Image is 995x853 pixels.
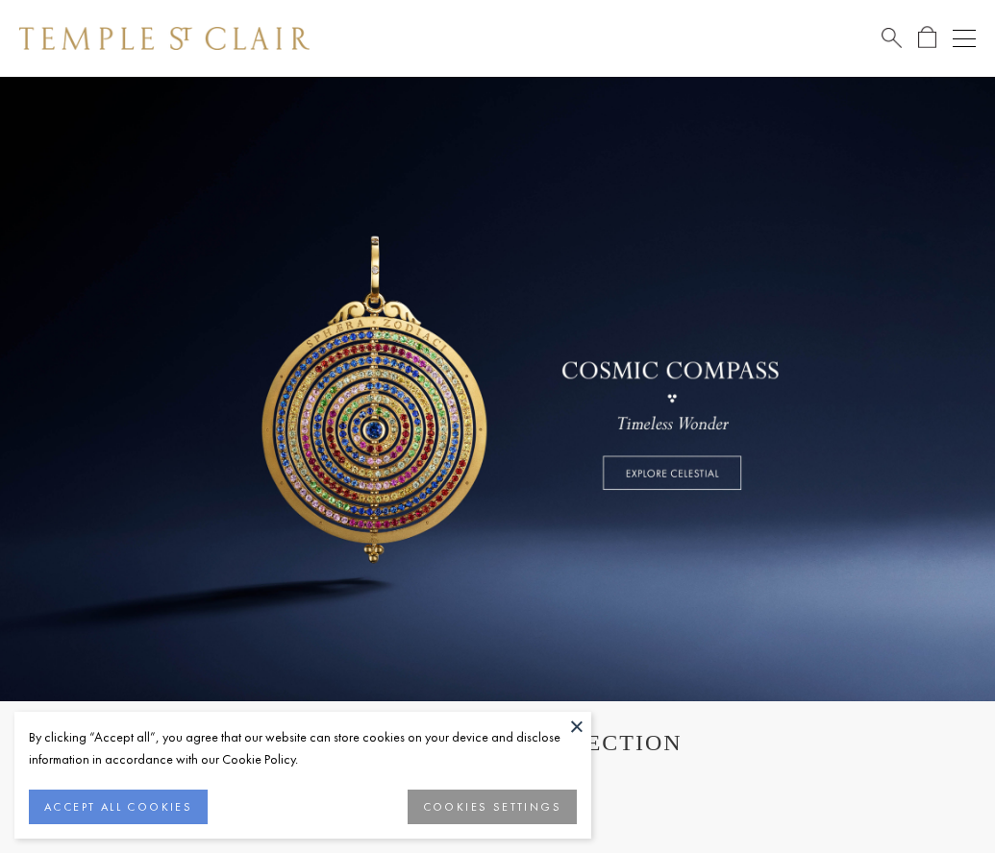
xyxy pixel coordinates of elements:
button: COOKIES SETTINGS [408,790,577,824]
a: Search [882,26,902,50]
button: Open navigation [953,27,976,50]
button: ACCEPT ALL COOKIES [29,790,208,824]
img: Temple St. Clair [19,27,310,50]
a: Open Shopping Bag [918,26,936,50]
div: By clicking “Accept all”, you agree that our website can store cookies on your device and disclos... [29,726,577,770]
